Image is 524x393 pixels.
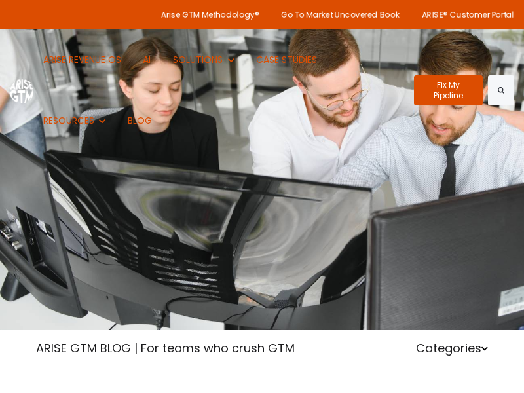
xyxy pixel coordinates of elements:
a: ARISE GTM BLOG | For teams who crush GTM [36,340,295,356]
a: BLOG [118,90,162,151]
a: Fix My Pipeline [414,75,483,105]
span: Show submenu for SOLUTIONS [173,53,174,54]
a: CASE STUDIES [246,29,327,90]
span: SOLUTIONS [173,53,223,66]
a: Categories [416,340,488,356]
img: ARISE GTM logo (1) white [10,77,33,103]
span: Show submenu for RESOURCES [43,114,44,115]
iframe: Chat Widget [458,330,524,393]
nav: Desktop navigation [33,29,404,151]
a: ARISE REVENUE OS [33,29,131,90]
button: Search [488,75,514,105]
a: AI [133,29,160,90]
button: Show submenu for SOLUTIONS SOLUTIONS [163,29,244,90]
button: Show submenu for RESOURCES RESOURCES [33,90,115,151]
span: RESOURCES [43,114,94,127]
